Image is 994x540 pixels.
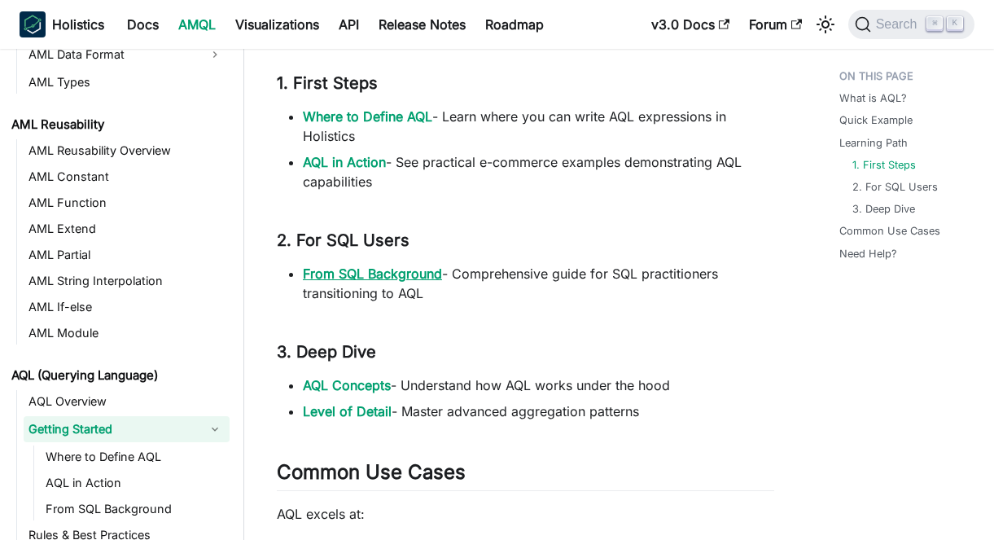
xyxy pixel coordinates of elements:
[41,446,230,468] a: Where to Define AQL
[24,217,230,240] a: AML Extend
[169,11,226,37] a: AMQL
[303,377,391,393] a: AQL Concepts
[24,416,200,442] a: Getting Started
[52,15,104,34] b: Holistics
[947,16,963,31] kbd: K
[852,201,915,217] a: 3. Deep Dive
[839,112,913,128] a: Quick Example
[303,154,386,170] a: AQL in Action
[739,11,812,37] a: Forum
[303,108,432,125] a: Where to Define AQL
[7,113,230,136] a: AML Reusability
[642,11,739,37] a: v3.0 Docs
[24,296,230,318] a: AML If-else
[475,11,554,37] a: Roadmap
[24,165,230,188] a: AML Constant
[871,17,927,32] span: Search
[24,390,230,413] a: AQL Overview
[303,402,774,421] li: - Master advanced aggregation patterns
[41,472,230,494] a: AQL in Action
[277,460,774,491] h2: Common Use Cases
[226,11,329,37] a: Visualizations
[41,498,230,520] a: From SQL Background
[926,16,943,31] kbd: ⌘
[200,416,230,442] button: Collapse sidebar category 'Getting Started'
[200,42,230,68] button: Expand sidebar category 'AML Data Format'
[839,223,940,239] a: Common Use Cases
[303,264,774,303] li: - Comprehensive guide for SQL practitioners transitioning to AQL
[277,504,774,524] p: AQL excels at:
[852,157,916,173] a: 1. First Steps
[24,42,200,68] a: AML Data Format
[303,266,442,282] a: From SQL Background
[277,342,774,362] h3: 3. Deep Dive
[277,230,774,251] h3: 2. For SQL Users
[20,11,46,37] img: Holistics
[303,107,774,146] li: - Learn where you can write AQL expressions in Holistics
[369,11,475,37] a: Release Notes
[303,403,392,419] a: Level of Detail
[812,11,839,37] button: Switch between dark and light mode (currently light mode)
[24,191,230,214] a: AML Function
[848,10,974,39] button: Search (Command+K)
[303,375,774,395] li: - Understand how AQL works under the hood
[839,246,897,261] a: Need Help?
[24,270,230,292] a: AML String Interpolation
[839,135,908,151] a: Learning Path
[24,139,230,162] a: AML Reusability Overview
[117,11,169,37] a: Docs
[839,90,907,106] a: What is AQL?
[277,73,774,94] h3: 1. First Steps
[303,152,774,191] li: - See practical e-commerce examples demonstrating AQL capabilities
[24,322,230,345] a: AML Module
[24,244,230,266] a: AML Partial
[7,364,230,387] a: AQL (Querying Language)
[24,71,230,94] a: AML Types
[329,11,369,37] a: API
[20,11,104,37] a: HolisticsHolistics
[852,179,938,195] a: 2. For SQL Users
